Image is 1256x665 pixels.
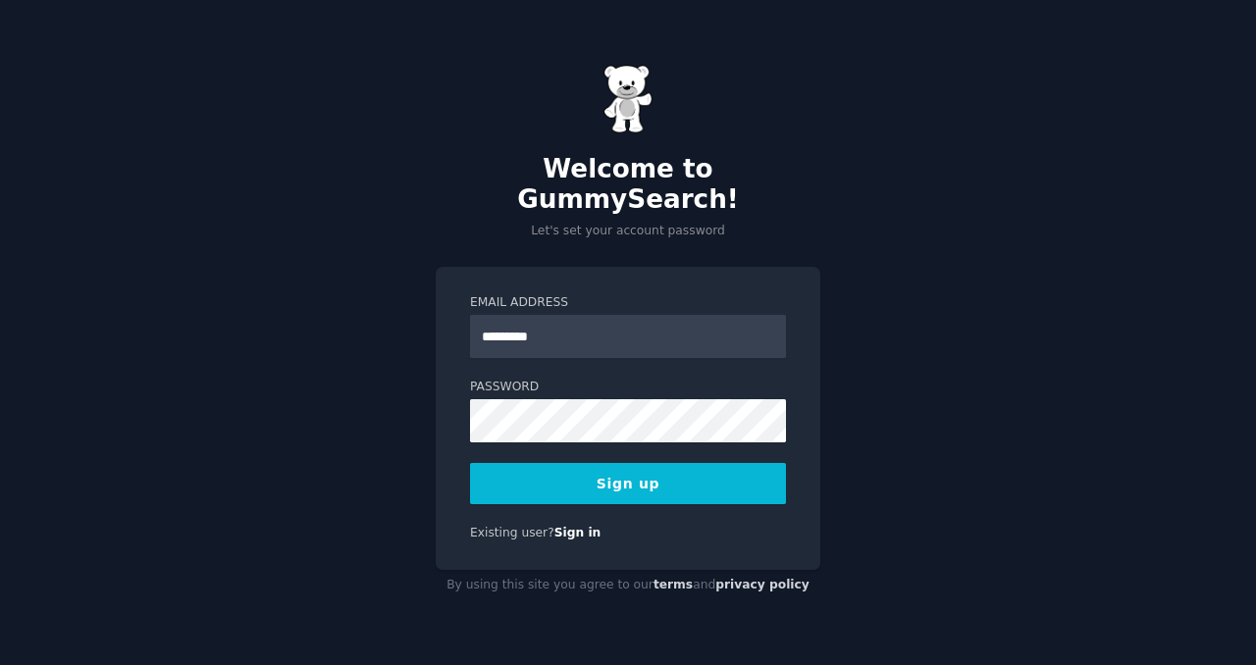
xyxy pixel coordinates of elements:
a: Sign in [554,526,602,539]
p: Let's set your account password [436,223,820,240]
label: Email Address [470,294,786,312]
img: Gummy Bear [603,65,653,133]
a: terms [654,578,693,591]
span: Existing user? [470,526,554,539]
button: Sign up [470,463,786,504]
label: Password [470,379,786,396]
h2: Welcome to GummySearch! [436,154,820,216]
a: privacy policy [715,578,810,591]
div: By using this site you agree to our and [436,570,820,601]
